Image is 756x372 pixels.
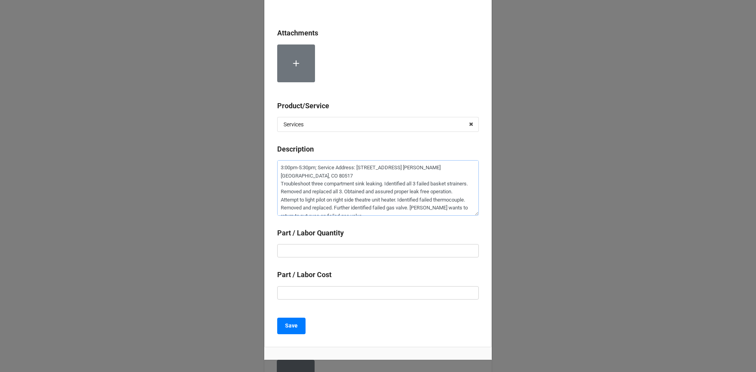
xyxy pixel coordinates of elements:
[277,100,329,111] label: Product/Service
[277,144,314,155] label: Description
[277,318,306,334] button: Save
[277,28,318,39] label: Attachments
[285,322,298,330] b: Save
[277,269,332,280] label: Part / Labor Cost
[277,160,479,216] textarea: 3:00pm-5:30pm; Service Address: [STREET_ADDRESS] [PERSON_NAME][GEOGRAPHIC_DATA], CO 80517 Trouble...
[277,228,344,239] label: Part / Labor Quantity
[283,122,304,127] div: Services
